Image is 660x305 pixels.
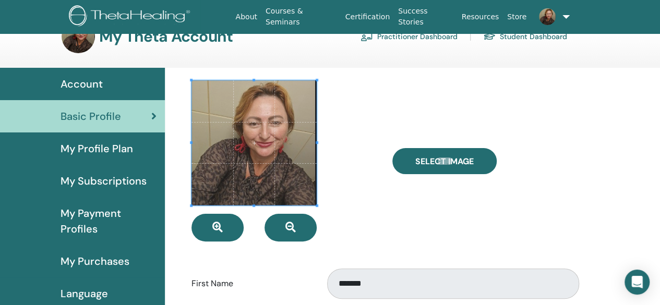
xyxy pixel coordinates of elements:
[394,2,457,32] a: Success Stories
[61,76,103,92] span: Account
[438,157,451,165] input: Select Image
[625,270,650,295] div: Open Intercom Messenger
[61,286,108,301] span: Language
[184,274,317,294] label: First Name
[99,27,233,46] h3: My Theta Account
[61,173,147,189] span: My Subscriptions
[61,141,133,156] span: My Profile Plan
[61,253,129,269] span: My Purchases
[232,7,261,27] a: About
[483,28,567,45] a: Student Dashboard
[341,7,394,27] a: Certification
[61,205,157,237] span: My Payment Profiles
[261,2,341,32] a: Courses & Seminars
[415,156,474,167] span: Select Image
[361,32,373,41] img: chalkboard-teacher.svg
[483,32,496,41] img: graduation-cap.svg
[539,8,556,25] img: default.jpg
[61,108,121,124] span: Basic Profile
[62,20,95,53] img: default.jpg
[458,7,503,27] a: Resources
[361,28,458,45] a: Practitioner Dashboard
[503,7,531,27] a: Store
[69,5,194,29] img: logo.png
